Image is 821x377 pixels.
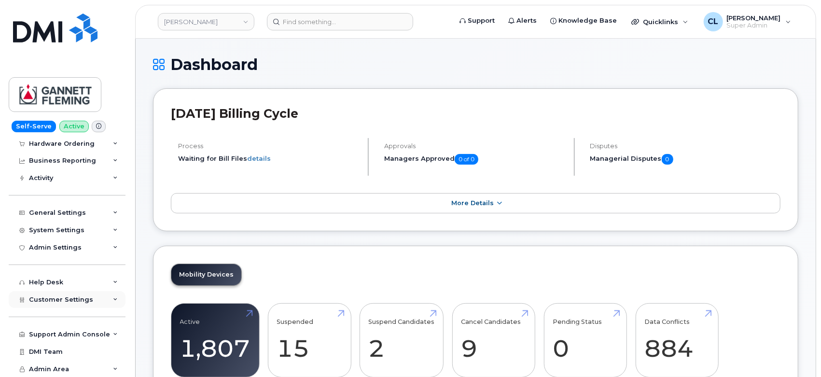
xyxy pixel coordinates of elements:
a: Active 1,807 [180,308,250,372]
h4: Disputes [590,142,780,150]
a: Data Conflicts 884 [644,308,710,372]
a: Cancel Candidates 9 [461,308,526,372]
li: Waiting for Bill Files [178,154,360,163]
a: Mobility Devices [171,264,241,285]
h1: Dashboard [153,56,798,73]
h2: [DATE] Billing Cycle [171,106,780,121]
a: details [247,154,271,162]
h5: Managerial Disputes [590,154,780,165]
span: 0 [662,154,673,165]
h4: Process [178,142,360,150]
h5: Managers Approved [384,154,566,165]
a: Suspended 15 [277,308,342,372]
h4: Approvals [384,142,566,150]
span: More Details [451,199,494,207]
a: Suspend Candidates 2 [369,308,435,372]
a: Pending Status 0 [553,308,618,372]
span: 0 of 0 [455,154,478,165]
